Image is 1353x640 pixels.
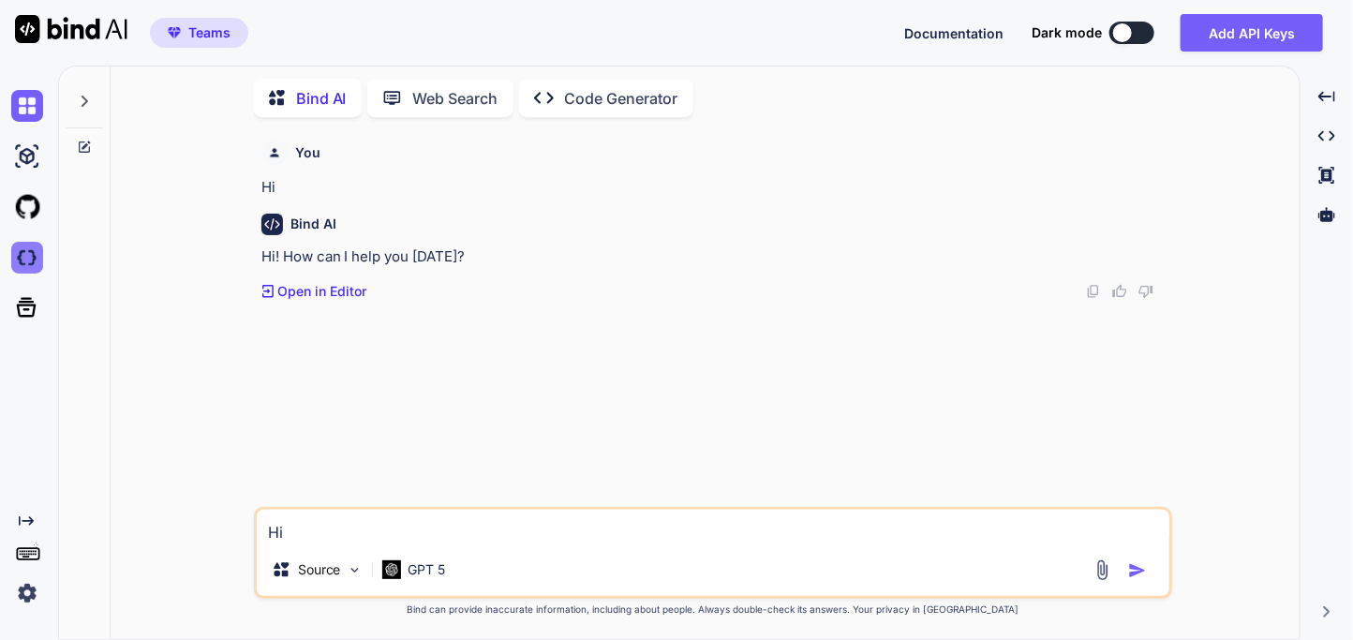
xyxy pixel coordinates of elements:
img: dislike [1138,284,1153,299]
img: Pick Models [347,562,363,578]
p: Web Search [413,87,498,110]
img: premium [168,27,181,38]
img: settings [11,577,43,609]
h6: You [295,143,320,162]
p: Source [298,560,341,579]
h6: Bind AI [290,215,336,233]
img: Bind AI [15,15,127,43]
button: premiumTeams [150,18,248,48]
textarea: Hi [257,510,1169,543]
span: Documentation [904,25,1004,41]
img: GPT 5 [382,560,401,578]
p: GPT 5 [409,560,446,579]
button: Documentation [904,23,1004,43]
img: copy [1086,284,1101,299]
img: githubLight [11,191,43,223]
p: Bind AI [296,87,347,110]
p: Code Generator [565,87,678,110]
img: icon [1128,561,1147,580]
p: Hi! How can I help you [DATE]? [261,246,1168,268]
img: darkCloudIdeIcon [11,242,43,274]
img: attachment [1092,559,1113,581]
p: Hi [261,177,1168,199]
p: Bind can provide inaccurate information, including about people. Always double-check its answers.... [254,603,1172,617]
img: like [1112,284,1127,299]
button: Add API Keys [1181,14,1323,52]
p: Open in Editor [277,282,366,301]
img: ai-studio [11,141,43,172]
img: chat [11,90,43,122]
span: Dark mode [1032,23,1102,42]
span: Teams [188,23,230,42]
